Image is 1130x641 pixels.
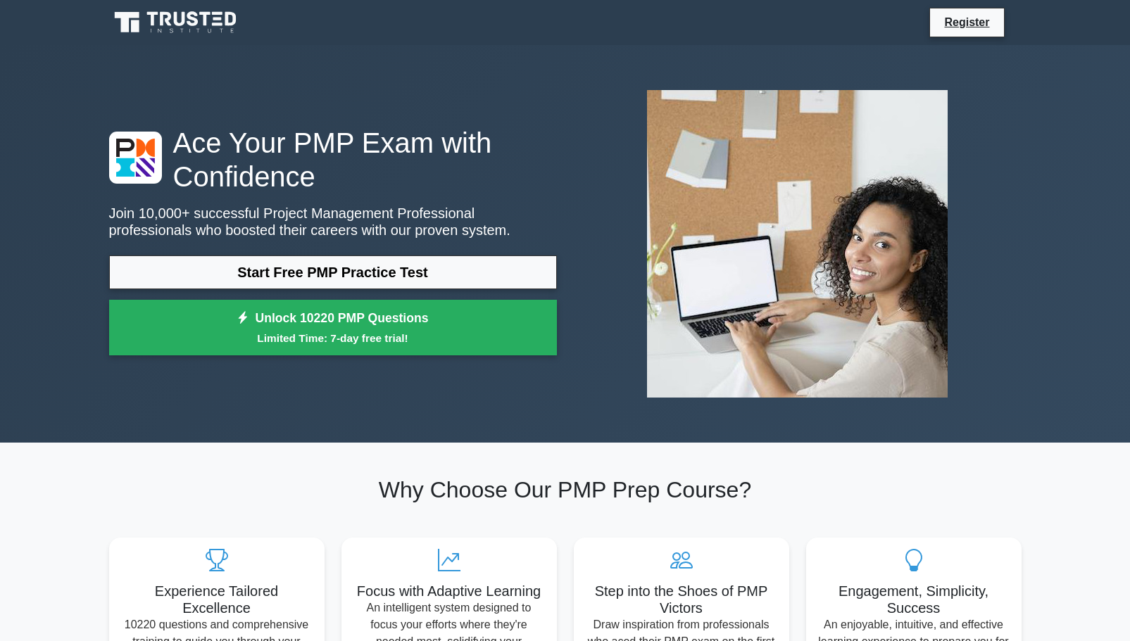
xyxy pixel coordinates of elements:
[936,13,998,31] a: Register
[120,583,313,616] h5: Experience Tailored Excellence
[127,330,539,346] small: Limited Time: 7-day free trial!
[109,205,557,239] p: Join 10,000+ successful Project Management Professional professionals who boosted their careers w...
[585,583,778,616] h5: Step into the Shoes of PMP Victors
[109,126,557,193] h1: Ace Your PMP Exam with Confidence
[353,583,546,599] h5: Focus with Adaptive Learning
[109,476,1022,503] h2: Why Choose Our PMP Prep Course?
[109,300,557,356] a: Unlock 10220 PMP QuestionsLimited Time: 7-day free trial!
[109,255,557,289] a: Start Free PMP Practice Test
[817,583,1010,616] h5: Engagement, Simplicity, Success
